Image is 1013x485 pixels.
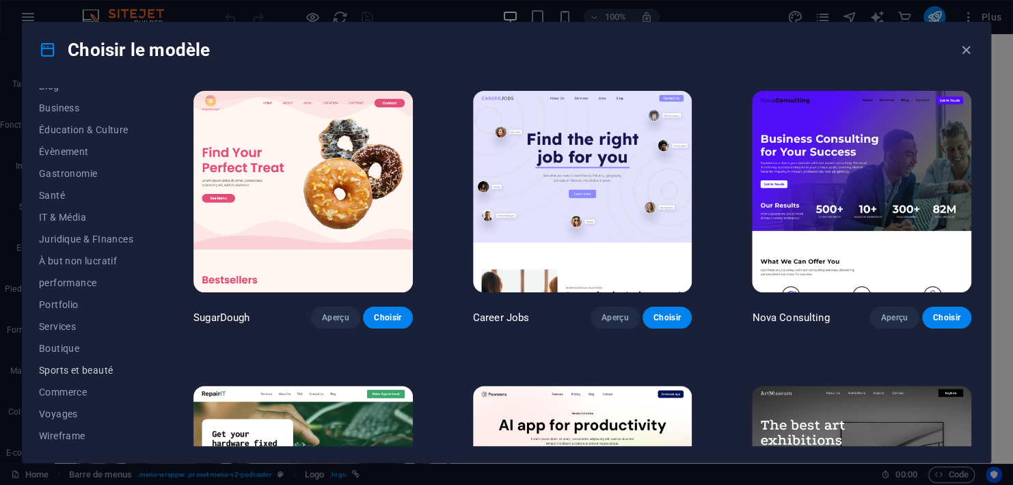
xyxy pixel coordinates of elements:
span: Évènement [39,146,133,157]
button: Boutique [39,337,133,359]
button: performance [39,272,133,294]
span: Choisir [653,312,681,323]
a: Skip to main content [5,5,96,17]
span: performance [39,277,133,288]
span: Portfolio [39,299,133,310]
span: IT & Média [39,212,133,223]
span: Services [39,321,133,332]
span: Aperçu [880,312,908,323]
button: À but non lucratif [39,250,133,272]
button: Sports et beauté [39,359,133,381]
span: Boutique [39,343,133,354]
button: Aperçu [869,307,919,329]
span: Commerce [39,387,133,398]
p: Career Jobs [473,311,530,324]
span: Choisir [933,312,960,323]
button: Commerce [39,381,133,403]
img: Career Jobs [473,91,692,292]
button: Choisir [643,307,692,329]
span: Juridique & FInances [39,234,133,245]
button: IT & Média [39,206,133,228]
span: Choisir [374,312,401,323]
button: Choisir [363,307,412,329]
button: Gastronomie [39,163,133,184]
span: À but non lucratif [39,255,133,266]
button: Éducation & Culture [39,119,133,141]
button: Business [39,97,133,119]
button: Évènement [39,141,133,163]
span: Business [39,102,133,113]
p: SugarDough [193,311,249,324]
span: Voyages [39,408,133,419]
p: Nova Consulting [752,311,829,324]
button: Aperçu [311,307,360,329]
span: Aperçu [322,312,349,323]
button: Choisir [922,307,971,329]
span: Gastronomie [39,168,133,179]
button: Aperçu [591,307,640,329]
img: SugarDough [193,91,413,292]
span: Wireframe [39,430,133,441]
button: Voyages [39,403,133,425]
button: Wireframe [39,425,133,447]
button: Services [39,316,133,337]
span: Éducation & Culture [39,124,133,135]
button: Juridique & FInances [39,228,133,250]
span: Sports et beauté [39,365,133,376]
h4: Choisir le modèle [39,39,210,61]
button: Portfolio [39,294,133,316]
button: Santé [39,184,133,206]
img: Nova Consulting [752,91,971,292]
span: Aperçu [602,312,629,323]
span: Santé [39,190,133,201]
